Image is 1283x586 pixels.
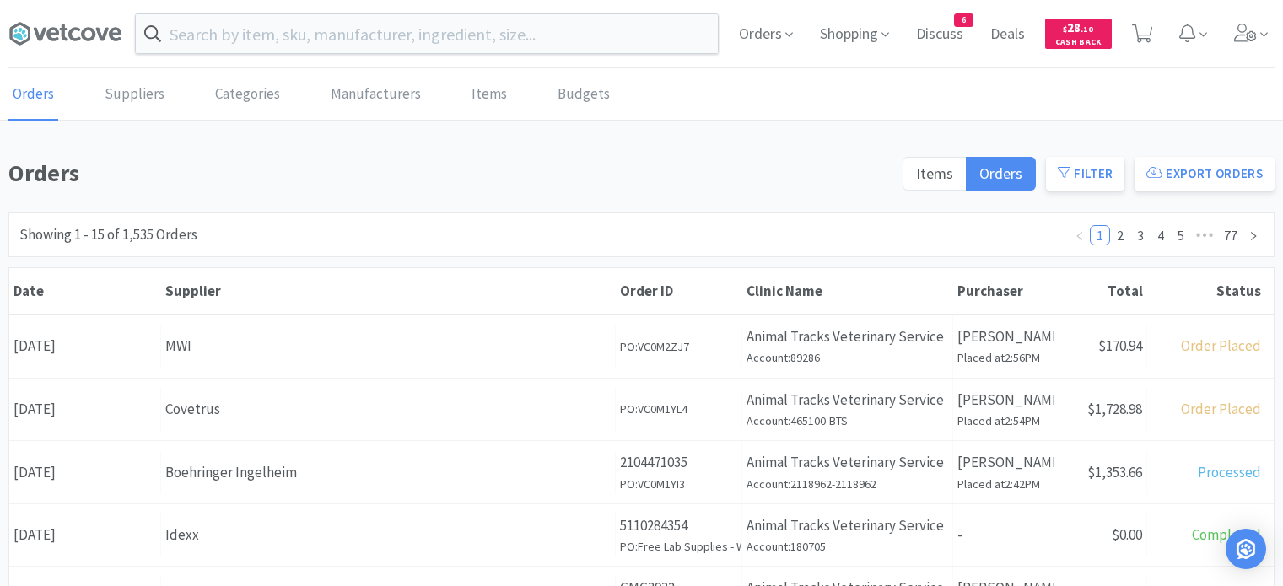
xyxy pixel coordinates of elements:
div: Purchaser [957,282,1050,300]
a: 1 [1091,226,1109,245]
div: [DATE] [9,513,161,556]
li: 5 [1171,225,1191,245]
a: 2 [1111,226,1129,245]
li: 4 [1151,225,1171,245]
div: Boehringer Ingelheim [165,461,611,484]
h6: PO: VC0M1YI3 [620,475,737,493]
p: [PERSON_NAME] [957,389,1049,411]
span: Processed [1198,463,1261,481]
i: icon: left [1075,231,1085,241]
span: Items [916,164,953,183]
a: $28.10Cash Back [1045,11,1112,56]
h6: PO: VC0M1YL4 [620,400,737,418]
li: Previous Page [1070,225,1090,245]
div: Showing 1 - 15 of 1,535 Orders [19,223,197,246]
li: 2 [1110,225,1130,245]
input: Search by item, sku, manufacturer, ingredient, size... [136,14,718,53]
a: Budgets [553,69,614,121]
p: 5110284354 [620,514,737,537]
span: $ [1063,24,1067,35]
div: Status [1151,282,1261,300]
i: icon: right [1248,231,1259,241]
li: 3 [1130,225,1151,245]
span: 28 [1063,19,1093,35]
p: 2104471035 [620,451,737,474]
div: Clinic Name [747,282,949,300]
a: 5 [1172,226,1190,245]
a: Suppliers [100,69,169,121]
button: Filter [1046,157,1124,191]
span: Order Placed [1181,400,1261,418]
div: Open Intercom Messenger [1226,529,1266,569]
span: ••• [1191,225,1218,245]
div: [DATE] [9,325,161,368]
div: Covetrus [165,398,611,421]
h6: Account: 2118962-2118962 [747,475,948,493]
div: MWI [165,335,611,358]
p: - [957,524,1049,546]
p: Animal Tracks Veterinary Service [747,325,948,348]
h6: Placed at 2:42PM [957,475,1049,493]
span: Completed [1192,525,1261,544]
div: Total [1059,282,1143,300]
a: Discuss6 [909,27,970,42]
h6: PO: Free Lab Supplies - Weekly [620,537,737,556]
span: Orders [979,164,1022,183]
div: [DATE] [9,451,161,494]
a: 3 [1131,226,1150,245]
a: Categories [211,69,284,121]
span: . 10 [1081,24,1093,35]
a: Orders [8,69,58,121]
p: Animal Tracks Veterinary Service [747,514,948,537]
h6: PO: VC0M2ZJ7 [620,337,737,356]
p: [PERSON_NAME] [957,325,1049,348]
a: 4 [1151,226,1170,245]
p: Animal Tracks Veterinary Service [747,451,948,474]
div: Supplier [165,282,612,300]
h6: Account: 89286 [747,348,948,367]
h6: Account: 465100-BTS [747,411,948,430]
span: $170.94 [1098,336,1142,355]
h6: Account: 180705 [747,537,948,556]
p: Animal Tracks Veterinary Service [747,389,948,411]
div: [DATE] [9,388,161,431]
a: Deals [984,27,1032,42]
div: Order ID [620,282,738,300]
button: Export Orders [1135,157,1275,191]
h6: Placed at 2:56PM [957,348,1049,367]
span: $0.00 [1112,525,1142,544]
h6: Placed at 2:54PM [957,411,1049,430]
span: Order Placed [1181,336,1261,355]
span: Cash Back [1055,38,1102,49]
div: Idexx [165,524,611,546]
span: 6 [955,14,973,26]
span: $1,353.66 [1087,463,1142,481]
h1: Orders [8,154,892,192]
a: Items [467,69,511,121]
li: Next Page [1243,225,1264,245]
li: 1 [1090,225,1110,245]
p: [PERSON_NAME] [957,451,1049,474]
span: $1,728.98 [1087,400,1142,418]
a: Manufacturers [326,69,425,121]
li: 77 [1218,225,1243,245]
div: Date [13,282,157,300]
li: Next 5 Pages [1191,225,1218,245]
a: 77 [1219,226,1243,245]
